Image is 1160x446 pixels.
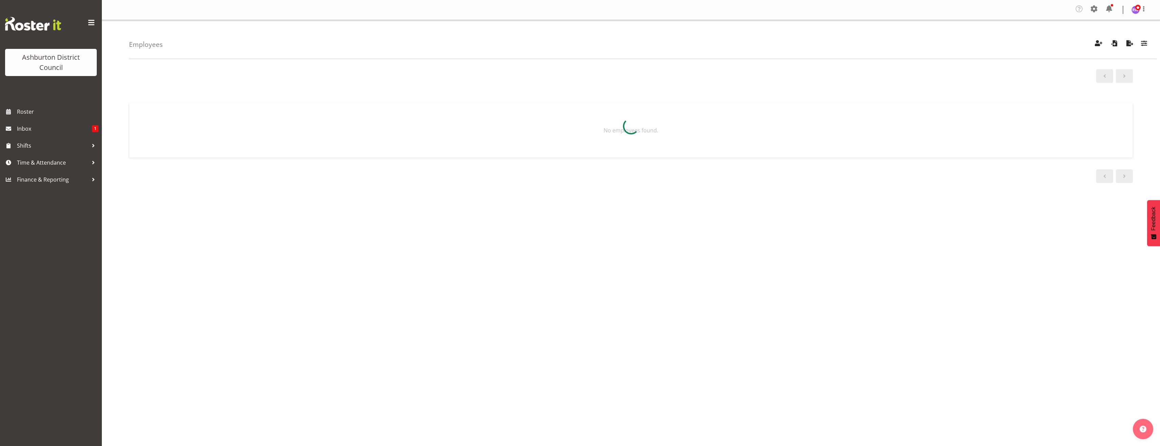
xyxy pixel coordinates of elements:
[1137,37,1151,52] button: Filter Employees
[1107,37,1121,52] button: Import Employees
[1116,69,1133,83] a: Next page
[17,124,92,134] span: Inbox
[17,157,88,168] span: Time & Attendance
[92,125,98,132] span: 1
[17,107,98,117] span: Roster
[1147,200,1160,246] button: Feedback - Show survey
[1096,69,1113,83] a: Previous page
[1131,6,1140,14] img: richard-wood117.jpg
[1150,207,1157,230] span: Feedback
[1123,37,1137,52] button: Export Employees
[17,174,88,185] span: Finance & Reporting
[1140,426,1146,432] img: help-xxl-2.png
[17,141,88,151] span: Shifts
[12,52,90,73] div: Ashburton District Council
[5,17,61,31] img: Rosterit website logo
[129,41,163,48] h4: Employees
[1091,37,1106,52] button: Create Employees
